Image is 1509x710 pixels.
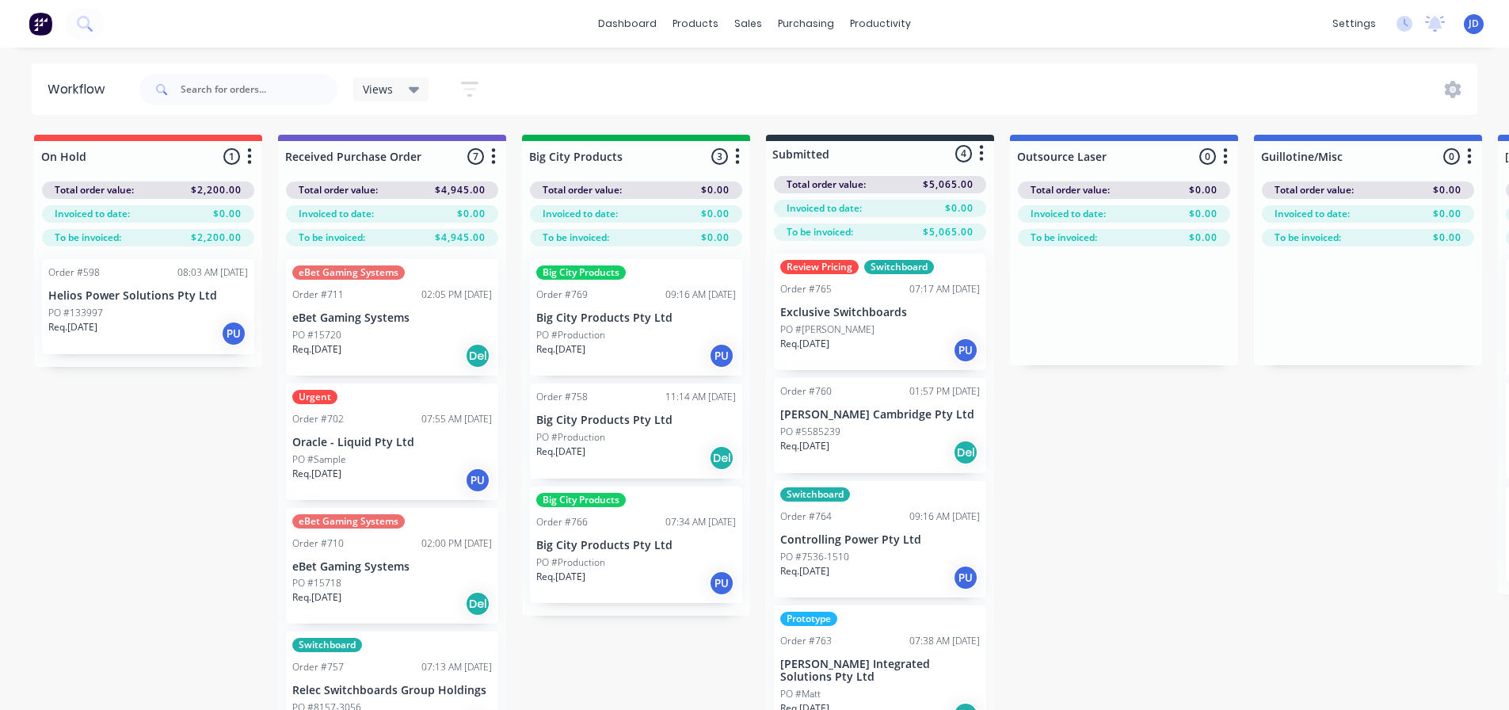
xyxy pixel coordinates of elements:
div: 09:16 AM [DATE] [909,510,980,524]
span: $0.00 [1433,207,1461,221]
span: Invoiced to date: [299,207,374,221]
span: To be invoiced: [299,231,365,245]
span: $0.00 [701,207,730,221]
p: eBet Gaming Systems [292,560,492,574]
div: Del [953,440,978,465]
p: Req. [DATE] [780,337,829,351]
span: $0.00 [1189,183,1217,197]
div: Order #757 [292,660,344,674]
div: 08:03 AM [DATE] [177,265,248,280]
span: To be invoiced: [55,231,121,245]
div: Switchboard [780,487,850,502]
p: Relec Switchboards Group Holdings [292,684,492,697]
div: Order #758 [536,390,588,404]
p: Big City Products Pty Ltd [536,311,736,325]
p: PO #7536-1510 [780,550,849,564]
div: Order #769 [536,288,588,302]
span: $0.00 [701,183,730,197]
div: Del [465,343,490,368]
p: Req. [DATE] [536,570,585,584]
span: Total order value: [1275,183,1354,197]
p: Req. [DATE] [292,590,341,605]
div: UrgentOrder #70207:55 AM [DATE]Oracle - Liquid Pty LtdPO #SampleReq.[DATE]PU [286,384,498,500]
div: 07:34 AM [DATE] [665,515,736,529]
span: To be invoiced: [1275,231,1341,245]
p: PO #Matt [780,687,821,701]
span: Total order value: [1031,183,1110,197]
div: settings [1324,12,1384,36]
input: Search for orders... [181,74,337,105]
span: $0.00 [945,201,974,216]
div: PU [465,468,490,493]
div: Big City Products [536,493,626,507]
div: eBet Gaming Systems [292,514,405,529]
span: $4,945.00 [435,231,486,245]
span: Invoiced to date: [787,201,862,216]
div: PU [953,565,978,590]
p: Req. [DATE] [536,445,585,459]
div: Order #702 [292,412,344,426]
span: $0.00 [1189,207,1217,221]
div: Order #763 [780,634,832,648]
p: Req. [DATE] [48,320,97,334]
div: Del [709,445,734,471]
p: Oracle - Liquid Pty Ltd [292,436,492,449]
p: PO #133997 [48,306,103,320]
div: SwitchboardOrder #76409:16 AM [DATE]Controlling Power Pty LtdPO #7536-1510Req.[DATE]PU [774,481,986,597]
div: Switchboard [292,638,362,652]
div: eBet Gaming Systems [292,265,405,280]
p: PO #Production [536,430,605,445]
span: Views [363,81,393,97]
p: Req. [DATE] [292,467,341,481]
span: $0.00 [701,231,730,245]
div: productivity [842,12,919,36]
p: Controlling Power Pty Ltd [780,533,980,547]
div: Order #75811:14 AM [DATE]Big City Products Pty LtdPO #ProductionReq.[DATE]Del [530,384,742,479]
p: eBet Gaming Systems [292,311,492,325]
span: Invoiced to date: [543,207,618,221]
span: Total order value: [55,183,134,197]
span: $0.00 [1433,231,1461,245]
span: Invoiced to date: [55,207,130,221]
div: Big City ProductsOrder #76909:16 AM [DATE]Big City Products Pty LtdPO #ProductionReq.[DATE]PU [530,259,742,376]
img: Factory [29,12,52,36]
p: [PERSON_NAME] Cambridge Pty Ltd [780,408,980,422]
div: 07:13 AM [DATE] [421,660,492,674]
p: Req. [DATE] [536,342,585,357]
span: JD [1469,17,1479,31]
div: PU [709,343,734,368]
div: Review PricingSwitchboardOrder #76507:17 AM [DATE]Exclusive SwitchboardsPO #[PERSON_NAME]Req.[DAT... [774,254,986,370]
span: To be invoiced: [543,231,609,245]
p: [PERSON_NAME] Integrated Solutions Pty Ltd [780,658,980,685]
div: Del [465,591,490,616]
p: Helios Power Solutions Pty Ltd [48,289,248,303]
div: 01:57 PM [DATE] [909,384,980,399]
span: Invoiced to date: [1031,207,1106,221]
div: 09:16 AM [DATE] [665,288,736,302]
span: $2,200.00 [191,183,242,197]
div: Switchboard [864,260,934,274]
div: Urgent [292,390,337,404]
div: 02:05 PM [DATE] [421,288,492,302]
p: PO #Production [536,328,605,342]
div: Order #760 [780,384,832,399]
span: To be invoiced: [787,225,853,239]
div: Order #764 [780,510,832,524]
div: Review Pricing [780,260,859,274]
div: Prototype [780,612,837,626]
div: Order #765 [780,282,832,296]
div: Order #710 [292,536,344,551]
span: $0.00 [457,207,486,221]
p: PO #15718 [292,576,341,590]
div: PU [221,321,246,346]
a: dashboard [590,12,665,36]
p: PO #Sample [292,452,346,467]
span: To be invoiced: [1031,231,1097,245]
div: Order #766 [536,515,588,529]
p: Req. [DATE] [292,342,341,357]
span: Total order value: [543,183,622,197]
span: $0.00 [213,207,242,221]
div: PU [953,338,978,363]
div: Order #711 [292,288,344,302]
div: Big City Products [536,265,626,280]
